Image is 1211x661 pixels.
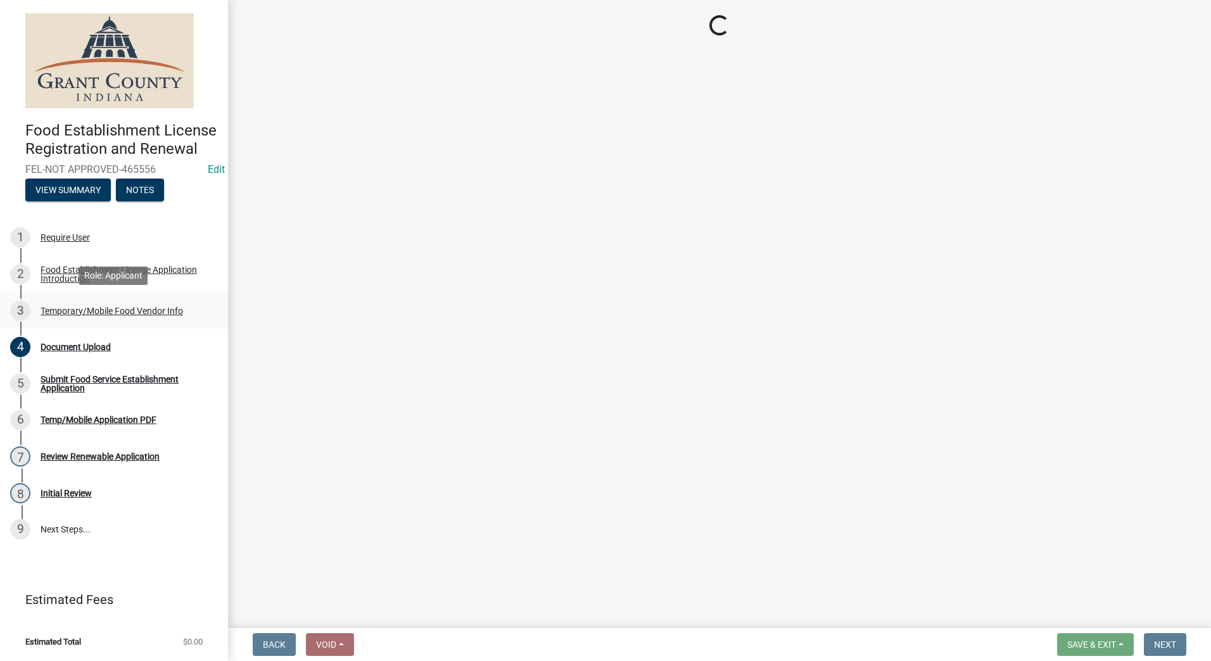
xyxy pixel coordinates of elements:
a: Estimated Fees [10,587,208,612]
div: Document Upload [41,343,111,351]
a: Edit [208,163,225,175]
div: 9 [10,519,30,539]
button: Next [1144,633,1186,656]
div: 2 [10,264,30,284]
div: 8 [10,483,30,503]
div: 5 [10,374,30,394]
button: Void [306,633,354,656]
div: Submit Food Service Establishment Application [41,375,208,393]
wm-modal-confirm: Edit Application Number [208,163,225,175]
div: Temporary/Mobile Food Vendor Info [41,306,183,315]
wm-modal-confirm: Summary [25,186,111,196]
span: FEL-NOT APPROVED-465556 [25,163,203,175]
span: Void [316,639,336,650]
div: Role: Applicant [79,267,148,285]
img: Grant County, Indiana [25,13,194,108]
div: Require User [41,233,90,242]
div: 6 [10,410,30,430]
span: Next [1154,639,1176,650]
div: Review Renewable Application [41,452,160,461]
div: 7 [10,446,30,467]
h4: Food Establishment License Registration and Renewal [25,122,218,158]
div: Food Establishment License Application Introduction [41,265,208,283]
span: Save & Exit [1067,639,1116,650]
button: Notes [116,179,164,201]
div: Initial Review [41,489,92,498]
div: 1 [10,227,30,248]
button: Back [253,633,296,656]
div: 4 [10,337,30,357]
span: Back [263,639,286,650]
button: Save & Exit [1057,633,1134,656]
span: $0.00 [183,638,203,646]
div: 3 [10,301,30,321]
button: View Summary [25,179,111,201]
wm-modal-confirm: Notes [116,186,164,196]
div: Temp/Mobile Application PDF [41,415,156,424]
span: Estimated Total [25,638,81,646]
